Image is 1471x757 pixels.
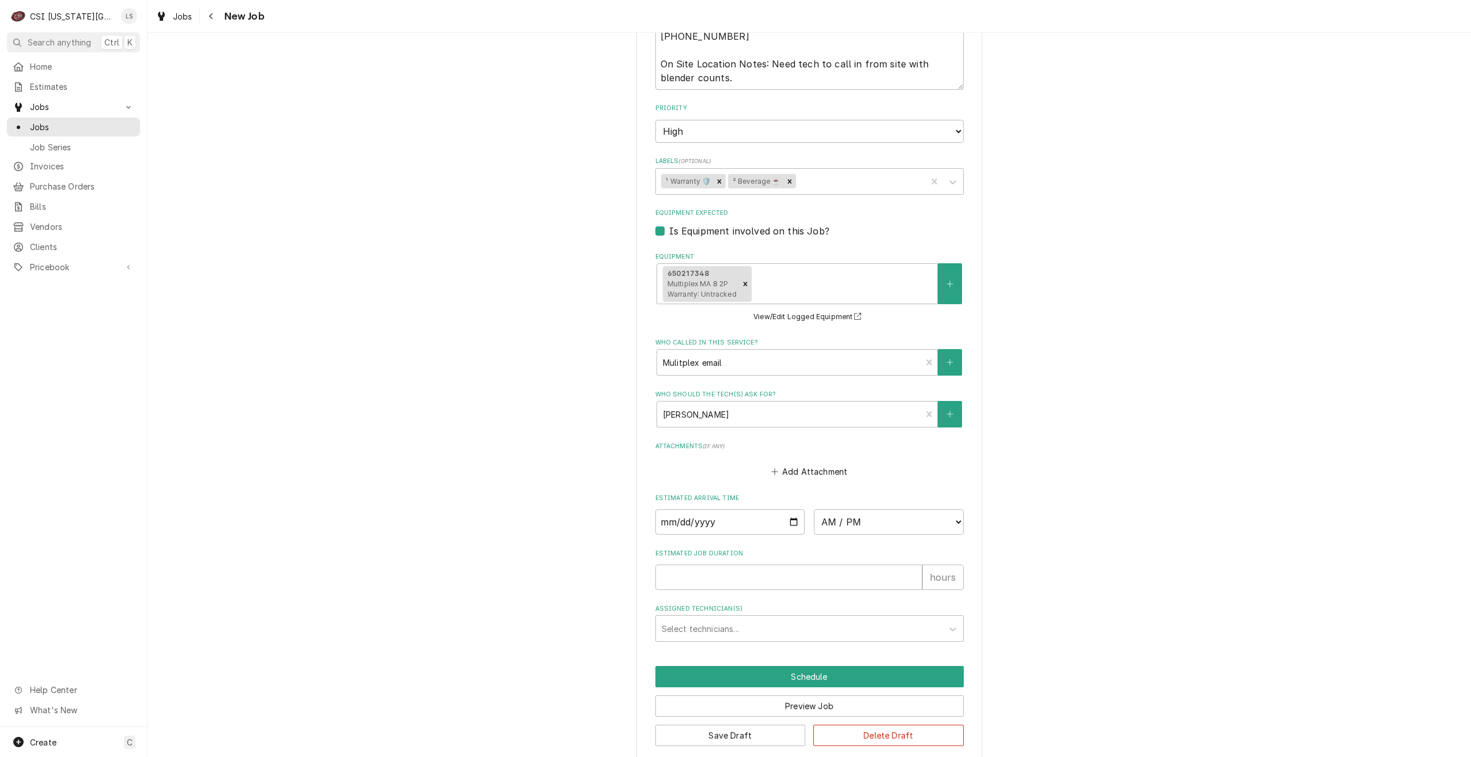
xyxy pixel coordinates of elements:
div: Remove ² Beverage ☕️ [783,174,796,189]
button: Create New Contact [938,401,962,427]
span: Search anything [28,36,91,48]
span: C [127,736,133,748]
label: Equipment [655,252,964,262]
span: ( optional ) [678,158,711,164]
div: Equipment Expected [655,209,964,238]
span: What's New [30,704,133,716]
a: Estimates [7,77,140,96]
a: Bills [7,197,140,216]
a: Purchase Orders [7,177,140,196]
a: Go to Jobs [7,97,140,116]
div: ¹ Warranty 🛡️ [661,174,713,189]
div: Equipment [655,252,964,324]
a: Clients [7,237,140,256]
span: Estimates [30,81,134,93]
label: Who called in this service? [655,338,964,347]
label: Estimated Job Duration [655,549,964,558]
span: ( if any ) [703,443,725,449]
button: Schedule [655,666,964,687]
div: Button Group Row [655,666,964,687]
div: Estimated Arrival Time [655,494,964,535]
div: Who called in this service? [655,338,964,376]
span: New Job [221,9,265,24]
div: LS [121,8,137,24]
div: Estimated Job Duration [655,549,964,590]
span: Help Center [30,684,133,696]
div: Remove [object Object] [739,266,752,302]
a: Go to Pricebook [7,258,140,277]
svg: Create New Contact [946,410,953,418]
span: Bills [30,200,134,213]
span: Ctrl [104,36,119,48]
a: Invoices [7,157,140,176]
span: Jobs [30,101,117,113]
button: Navigate back [202,7,221,25]
span: Clients [30,241,134,253]
a: Home [7,57,140,76]
a: Jobs [7,118,140,137]
span: K [127,36,133,48]
button: Preview Job [655,695,964,717]
div: Button Group Row [655,687,964,717]
button: Create New Contact [938,349,962,376]
label: Equipment Expected [655,209,964,218]
div: Button Group [655,666,964,746]
label: Attachments [655,442,964,451]
div: Lindy Springer's Avatar [121,8,137,24]
button: View/Edit Logged Equipment [752,310,867,324]
span: Jobs [30,121,134,133]
strong: 650217348 [667,269,709,278]
select: Time Select [814,509,964,535]
svg: Create New Contact [946,358,953,366]
label: Labels [655,157,964,166]
div: CSI [US_STATE][GEOGRAPHIC_DATA] [30,10,115,22]
div: ² Beverage ☕️ [728,174,783,189]
span: Pricebook [30,261,117,273]
a: Go to What's New [7,701,140,720]
span: Multiplex MA 8 2P Warranty: Untracked [667,279,737,298]
button: Create New Equipment [938,263,962,304]
button: Search anythingCtrlK [7,32,140,52]
svg: Create New Equipment [946,280,953,288]
a: Vendors [7,217,140,236]
span: Purchase Orders [30,180,134,192]
a: Go to Help Center [7,680,140,699]
button: Delete Draft [813,725,964,746]
a: Job Series [7,138,140,157]
span: Invoices [30,160,134,172]
div: Who should the tech(s) ask for? [655,390,964,427]
label: Assigned Technician(s) [655,604,964,614]
span: Jobs [173,10,193,22]
div: C [10,8,27,24]
label: Estimated Arrival Time [655,494,964,503]
input: Date [655,509,805,535]
span: Job Series [30,141,134,153]
div: Button Group Row [655,717,964,746]
div: Attachments [655,442,964,480]
span: Create [30,737,56,747]
span: Home [30,60,134,73]
div: Remove ¹ Warranty 🛡️ [713,174,726,189]
button: Add Attachment [769,463,850,479]
div: CSI Kansas City's Avatar [10,8,27,24]
button: Save Draft [655,725,806,746]
label: Priority [655,104,964,113]
div: Labels [655,157,964,194]
div: Assigned Technician(s) [655,604,964,642]
span: Vendors [30,221,134,233]
div: Priority [655,104,964,142]
label: Who should the tech(s) ask for? [655,390,964,399]
div: hours [922,565,964,590]
a: Jobs [151,7,197,26]
label: Is Equipment involved on this Job? [669,224,829,238]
